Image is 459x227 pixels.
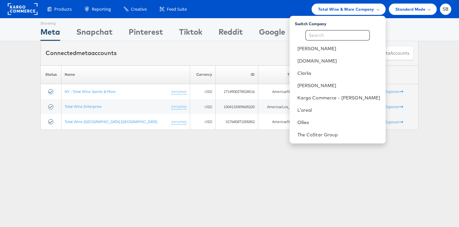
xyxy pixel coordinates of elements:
[297,82,380,89] a: [PERSON_NAME]
[219,26,243,41] div: Reddit
[297,70,380,76] a: Clarks
[373,89,403,94] a: Graph Explorer
[171,89,187,94] a: (rename)
[46,49,117,57] div: Connected accounts
[92,6,111,12] span: Reporting
[297,58,380,64] a: [DOMAIN_NAME]
[190,114,216,129] td: USD
[65,104,102,109] a: Total Wine Enterprise
[216,114,258,129] td: 317680871005852
[259,26,285,41] div: Google
[40,26,60,41] div: Meta
[65,119,157,124] a: Total Wine [GEOGRAPHIC_DATA] [GEOGRAPHIC_DATA]
[297,45,380,52] a: [PERSON_NAME]
[216,99,258,114] td: 1004133309605220
[358,46,413,61] button: ConnectmetaAccounts
[318,6,374,13] span: Total Wine & More Company
[258,114,307,129] td: America/New_York
[190,99,216,114] td: USD
[258,84,307,99] td: America/New_York
[171,119,187,124] a: (rename)
[40,18,60,26] div: Showing
[373,104,403,109] a: Graph Explorer
[258,99,307,114] td: America/Los_Angeles
[76,49,91,57] span: meta
[305,30,370,40] input: Search
[54,6,72,12] span: Products
[179,26,202,41] div: Tiktok
[297,107,380,113] a: L'oreal
[297,131,380,138] a: The CoStar Group
[395,6,425,13] span: Standard Mode
[258,65,307,84] th: Timezone
[131,6,147,12] span: Creative
[190,65,216,84] th: Currency
[373,119,403,124] a: Graph Explorer
[216,84,258,99] td: 1714900278528516
[65,89,116,94] a: NY - Total Wine Spirits & More
[190,84,216,99] td: USD
[167,6,187,12] span: Feed Suite
[129,26,163,41] div: Pinterest
[297,95,380,101] a: Kargo Commerce - [PERSON_NAME]
[41,65,61,84] th: Status
[216,65,258,84] th: ID
[443,7,449,11] span: SB
[61,65,190,84] th: Name
[171,104,187,109] a: (rename)
[295,18,386,27] div: Switch Company
[297,119,380,126] a: Ollies
[76,26,112,41] div: Snapchat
